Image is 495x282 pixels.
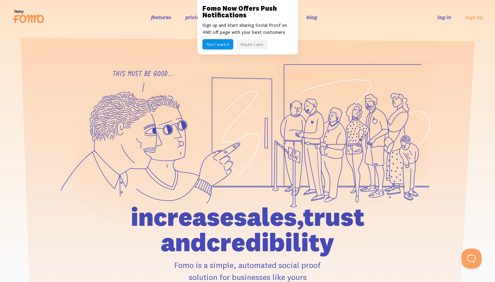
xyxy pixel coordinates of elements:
[437,14,451,20] a: log in
[465,14,483,21] a: sign up
[237,39,267,50] button: Maybe Later
[185,14,202,20] a: pricing
[202,22,293,36] p: Sign up and start sharing Social Proof on AND off page with your best customers
[461,249,482,269] iframe: Help Scout Beacon - Open
[306,14,317,20] a: blog
[202,5,293,18] h3: Fomo Now Offers Push Notifications
[151,14,171,20] a: features
[202,39,233,50] button: Yes! I want it
[92,204,403,255] h1: increase sales, trust and credibility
